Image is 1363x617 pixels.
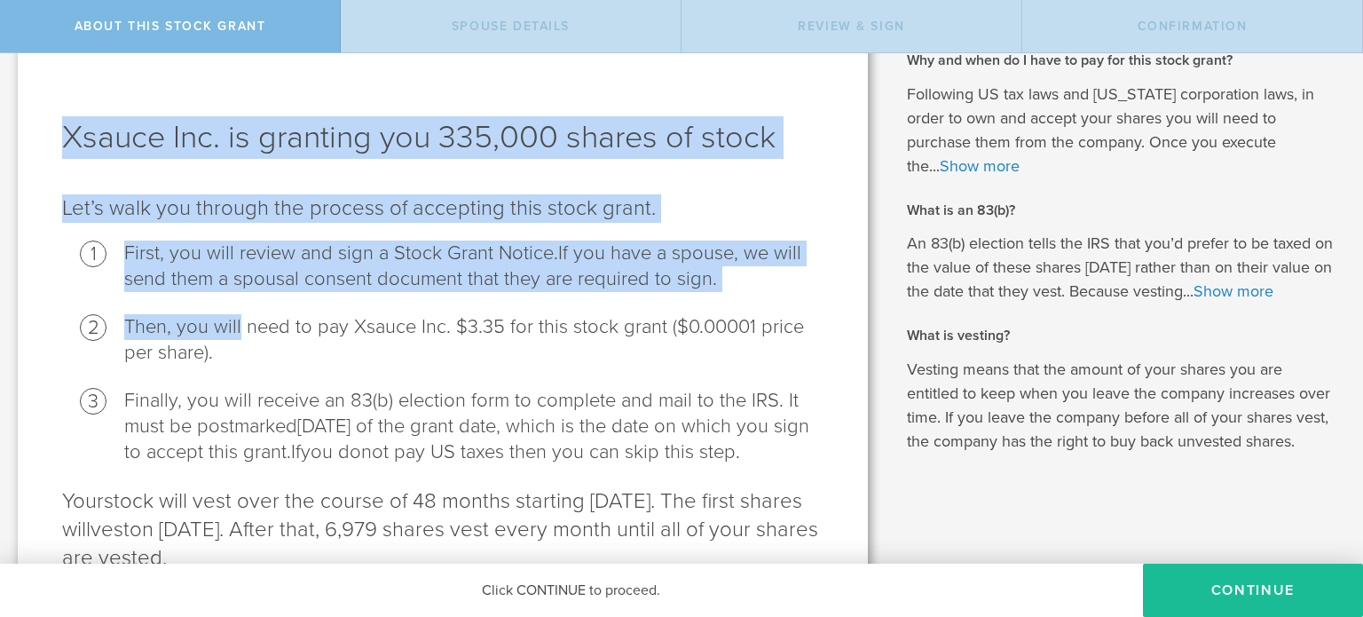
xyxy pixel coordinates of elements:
[124,241,823,292] li: First, you will review and sign a Stock Grant Notice.
[1194,281,1273,301] a: Show more
[907,201,1336,220] h2: What is an 83(b)?
[907,326,1336,345] h2: What is vesting?
[1143,564,1363,617] button: CONTINUE
[907,51,1336,70] h2: Why and when do I have to pay for this stock grant?
[62,488,104,514] span: Your
[907,83,1336,178] p: Following US tax laws and [US_STATE] corporation laws, in order to own and accept your shares you...
[907,232,1336,304] p: An 83(b) election tells the IRS that you’d prefer to be taxed on the value of these shares [DATE]...
[62,487,823,573] p: stock will vest over the course of 48 months starting [DATE]. The first shares will on [DATE]. Af...
[124,388,823,465] li: Finally, you will receive an 83(b) election form to complete and mail to the IRS . It must be pos...
[301,440,361,463] span: you do
[62,194,823,223] p: Let’s walk you through the process of accepting this stock grant .
[75,19,266,34] span: About this stock grant
[452,19,570,34] span: Spouse Details
[62,116,823,159] h1: Xsauce Inc. is granting you 335,000 shares of stock
[91,517,130,542] span: vest
[798,19,905,34] span: Review & Sign
[124,314,823,366] li: Then, you will need to pay Xsauce Inc. $3.35 for this stock grant ($0.00001 price per share).
[940,156,1020,176] a: Show more
[1138,19,1248,34] span: Confirmation
[124,415,809,463] span: [DATE] of the grant date, which is the date on which you sign to accept this grant.
[907,358,1336,454] p: Vesting means that the amount of your shares you are entitled to keep when you leave the company ...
